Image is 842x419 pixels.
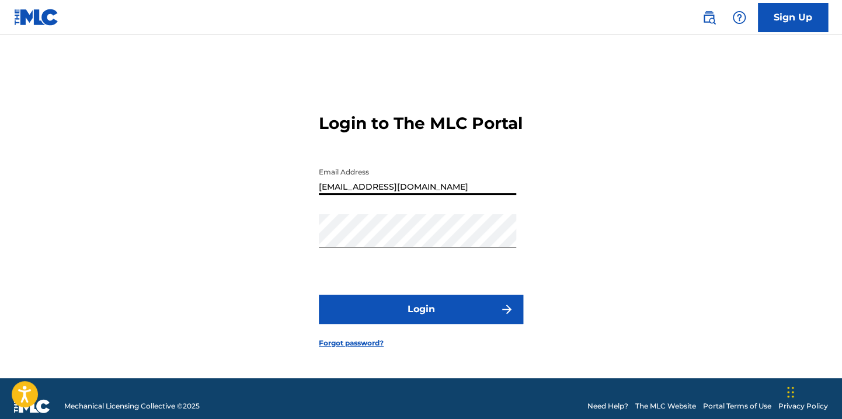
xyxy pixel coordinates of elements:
[500,302,514,316] img: f7272a7cc735f4ea7f67.svg
[319,338,384,348] a: Forgot password?
[14,9,59,26] img: MLC Logo
[787,375,794,410] div: Glisser
[702,11,716,25] img: search
[758,3,828,32] a: Sign Up
[635,401,696,411] a: The MLC Website
[587,401,628,411] a: Need Help?
[784,363,842,419] iframe: Chat Widget
[319,295,523,324] button: Login
[728,6,751,29] div: Help
[778,401,828,411] a: Privacy Policy
[697,6,721,29] a: Public Search
[703,401,771,411] a: Portal Terms of Use
[14,399,50,413] img: logo
[784,363,842,419] div: Widget de chat
[319,113,523,134] h3: Login to The MLC Portal
[732,11,746,25] img: help
[64,401,200,411] span: Mechanical Licensing Collective © 2025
